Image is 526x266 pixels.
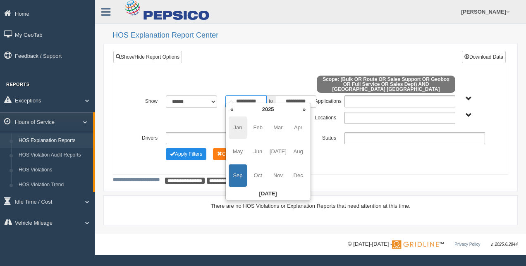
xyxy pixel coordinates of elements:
a: HOS Violation Trend [15,178,93,192]
span: v. 2025.6.2844 [491,242,518,247]
label: Drivers [132,132,162,142]
a: HOS Violation Audit Reports [15,148,93,163]
th: « [226,103,238,116]
span: to [267,95,275,108]
a: Privacy Policy [454,242,480,247]
span: Nov [269,164,287,187]
th: 2025 [238,103,298,116]
span: May [229,140,247,163]
label: Show [132,95,162,105]
span: Apr [289,116,308,139]
span: Dec [289,164,308,187]
button: Download Data [462,51,506,63]
button: Change Filter Options [166,148,206,160]
div: © [DATE]-[DATE] - ™ [348,240,518,249]
span: Scope: (Bulk OR Route OR Sales Support OR Geobox OR Full Service OR Sales Dept) AND [GEOGRAPHIC_D... [317,76,455,93]
th: » [298,103,311,116]
span: [DATE] [269,140,287,163]
span: Jun [249,140,267,163]
span: Feb [249,116,267,139]
label: Status [311,132,340,142]
th: [DATE] [226,188,311,200]
h2: HOS Explanation Report Center [112,31,518,40]
span: Oct [249,164,267,187]
span: Sep [229,164,247,187]
a: HOS Violations [15,163,93,178]
span: Mar [269,116,287,139]
label: Applications [311,95,340,105]
span: Aug [289,140,308,163]
img: Gridline [392,240,439,249]
a: Show/Hide Report Options [113,51,182,63]
div: There are no HOS Violations or Explanation Reports that need attention at this time. [113,202,508,210]
button: Change Filter Options [213,148,253,160]
a: HOS Explanation Reports [15,133,93,148]
span: Jan [229,116,247,139]
label: Locations [311,112,340,122]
